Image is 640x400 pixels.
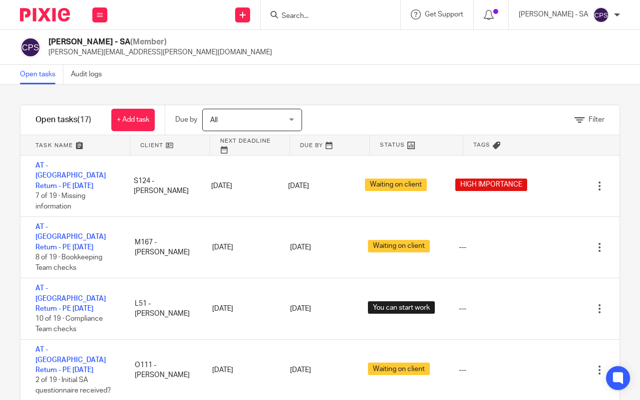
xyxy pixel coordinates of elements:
a: AT - [GEOGRAPHIC_DATA] Return - PE [DATE] [35,346,106,374]
a: AT - [GEOGRAPHIC_DATA] Return - PE [DATE] [35,285,106,312]
span: You can start work [368,301,435,314]
div: [DATE] [202,360,280,380]
div: [DATE] [202,237,280,257]
span: All [210,117,218,124]
div: [DATE] [202,299,280,319]
span: Filter [589,116,605,123]
div: O111 - [PERSON_NAME] [125,355,203,386]
div: [DATE] [201,176,278,196]
div: M167 - [PERSON_NAME] [125,232,203,263]
p: [PERSON_NAME] - SA [519,9,588,19]
span: Tags [473,141,490,149]
input: Search [281,12,370,21]
h2: [PERSON_NAME] - SA [48,37,272,47]
span: 10 of 19 · Compliance Team checks [35,315,103,333]
p: Due by [175,115,197,125]
span: 7 of 19 · Missing information [35,193,85,210]
span: (17) [77,116,91,124]
span: [DATE] [290,367,311,374]
div: --- [459,242,466,252]
span: Waiting on client [368,363,430,375]
span: [DATE] [290,305,311,312]
p: [PERSON_NAME][EMAIL_ADDRESS][PERSON_NAME][DOMAIN_NAME] [48,47,272,57]
a: Audit logs [71,65,109,84]
img: svg%3E [593,7,609,23]
span: [DATE] [290,244,311,251]
span: 2 of 19 · Initial SA questionnaire received? [35,377,111,394]
div: --- [459,304,466,314]
a: + Add task [111,109,155,131]
div: --- [459,365,466,375]
span: 8 of 19 · Bookkeeping Team checks [35,254,102,271]
img: svg%3E [20,37,41,58]
a: Open tasks [20,65,63,84]
img: Pixie [20,8,70,21]
a: AT - [GEOGRAPHIC_DATA] Return - PE [DATE] [35,223,106,251]
span: (Member) [130,38,167,46]
div: S124 - [PERSON_NAME] [124,171,201,201]
span: HIGH IMPORTANCE [455,179,527,191]
h1: Open tasks [35,115,91,125]
span: [DATE] [288,183,309,190]
span: Waiting on client [365,179,427,191]
div: L51 - [PERSON_NAME] [125,294,203,324]
span: Waiting on client [368,240,430,252]
span: Get Support [425,11,463,18]
span: Status [380,141,405,149]
a: AT - [GEOGRAPHIC_DATA] Return - PE [DATE] [35,162,106,190]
